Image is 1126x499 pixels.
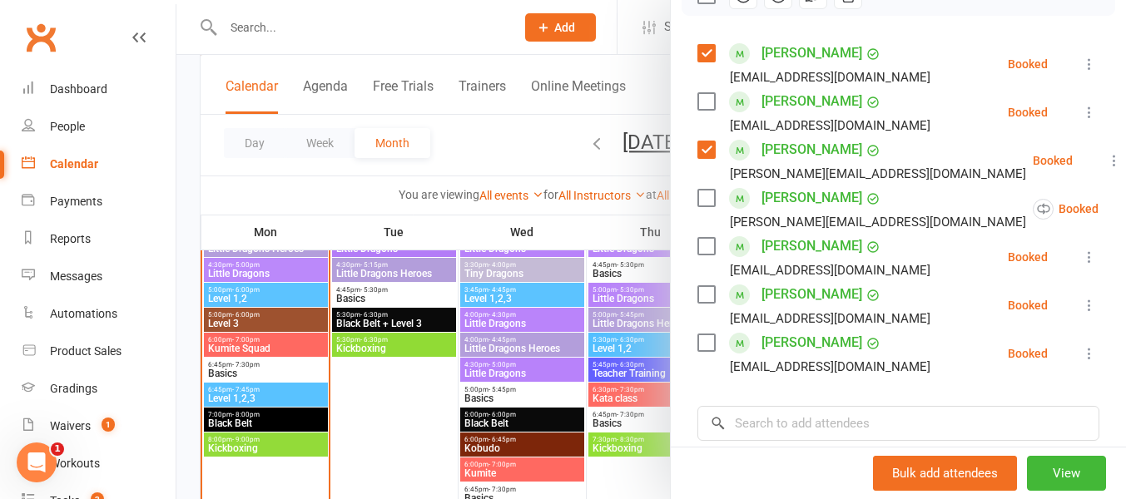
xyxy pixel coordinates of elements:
[50,120,85,133] div: People
[1008,58,1048,70] div: Booked
[50,382,97,395] div: Gradings
[51,442,64,456] span: 1
[1008,106,1048,118] div: Booked
[50,307,117,320] div: Automations
[1033,199,1099,220] div: Booked
[50,419,91,432] div: Waivers
[50,195,102,208] div: Payments
[761,281,862,308] a: [PERSON_NAME]
[22,71,176,108] a: Dashboard
[22,183,176,220] a: Payments
[50,344,122,358] div: Product Sales
[730,308,930,329] div: [EMAIL_ADDRESS][DOMAIN_NAME]
[102,417,115,432] span: 1
[1008,348,1048,359] div: Booked
[17,442,57,482] iframe: Intercom live chat
[22,220,176,258] a: Reports
[1008,251,1048,263] div: Booked
[761,136,862,163] a: [PERSON_NAME]
[761,185,862,211] a: [PERSON_NAME]
[730,356,930,378] div: [EMAIL_ADDRESS][DOMAIN_NAME]
[22,370,176,408] a: Gradings
[22,445,176,482] a: Workouts
[50,457,100,470] div: Workouts
[730,211,1026,233] div: [PERSON_NAME][EMAIL_ADDRESS][DOMAIN_NAME]
[761,40,862,67] a: [PERSON_NAME]
[697,406,1099,441] input: Search to add attendees
[761,329,862,356] a: [PERSON_NAME]
[730,115,930,136] div: [EMAIL_ADDRESS][DOMAIN_NAME]
[730,259,930,281] div: [EMAIL_ADDRESS][DOMAIN_NAME]
[22,333,176,370] a: Product Sales
[22,146,176,183] a: Calendar
[50,232,91,245] div: Reports
[22,258,176,295] a: Messages
[50,269,102,283] div: Messages
[730,163,1026,185] div: [PERSON_NAME][EMAIL_ADDRESS][DOMAIN_NAME]
[50,82,107,96] div: Dashboard
[1008,299,1048,311] div: Booked
[1027,456,1106,491] button: View
[22,408,176,445] a: Waivers 1
[873,456,1017,491] button: Bulk add attendees
[20,17,62,58] a: Clubworx
[730,67,930,88] div: [EMAIL_ADDRESS][DOMAIN_NAME]
[761,88,862,115] a: [PERSON_NAME]
[50,157,98,170] div: Calendar
[22,295,176,333] a: Automations
[22,108,176,146] a: People
[761,233,862,259] a: [PERSON_NAME]
[1033,155,1073,166] div: Booked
